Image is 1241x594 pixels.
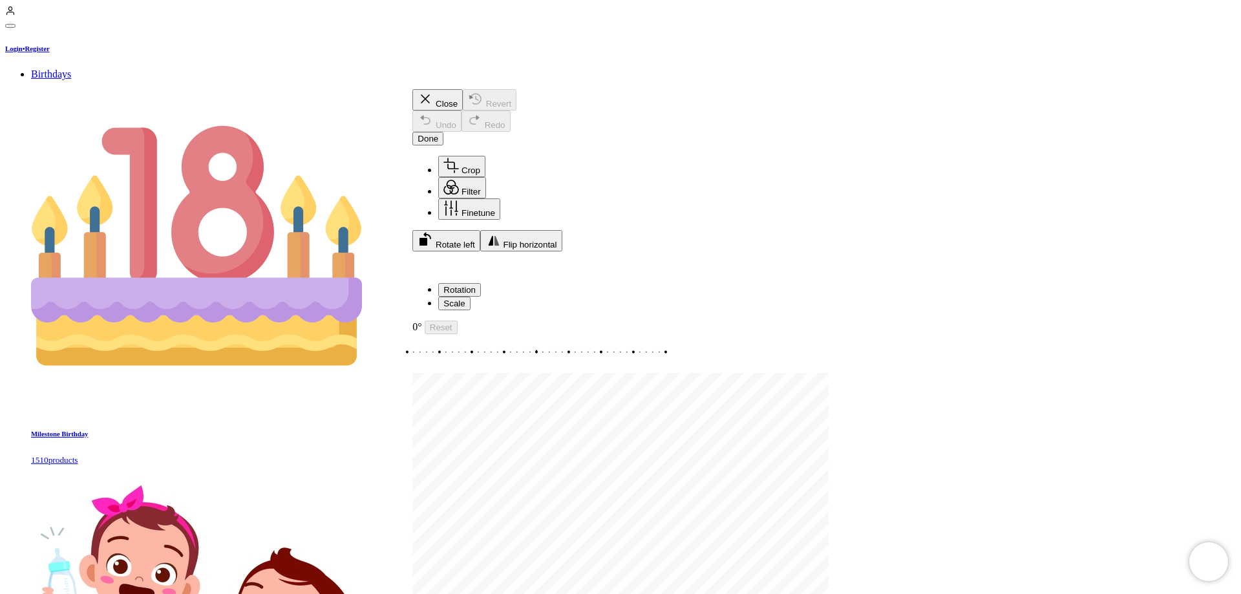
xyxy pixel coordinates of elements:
span: Rotation [443,285,476,295]
span: Finetune [461,208,495,218]
span: Flip horizontal [504,240,557,249]
button: Revert [463,89,516,111]
span: Undo [436,120,456,130]
button: Finetune [438,198,500,220]
span: Filter [461,187,481,196]
span: Birthdays [31,69,71,80]
span: 1510 [31,455,48,465]
small: products [31,455,78,465]
img: image [31,80,362,411]
button: Close [5,24,16,28]
button: Close [412,89,463,111]
span: Close [436,99,458,109]
button: Flip horizontal [480,230,562,251]
button: Done [412,132,443,145]
span: Crop [461,165,480,175]
button: Scale [438,297,470,310]
button: Redo [461,111,511,132]
h6: Milestone Birthday [31,430,1236,438]
span: Done [418,134,438,143]
span: Redo [485,120,505,130]
a: LoginRegister [5,45,50,52]
span: 0° [412,321,421,332]
button: Undo [412,111,461,132]
button: Reset [425,321,458,334]
span: • [23,45,25,52]
button: Rotation [438,283,481,297]
span: Scale [443,299,465,308]
button: Crop [438,156,485,177]
button: Filter [438,177,485,198]
button: Rotate left [412,230,480,251]
span: Revert [486,99,511,109]
span: Rotate left [436,240,475,249]
iframe: Brevo live chat [1189,542,1228,581]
